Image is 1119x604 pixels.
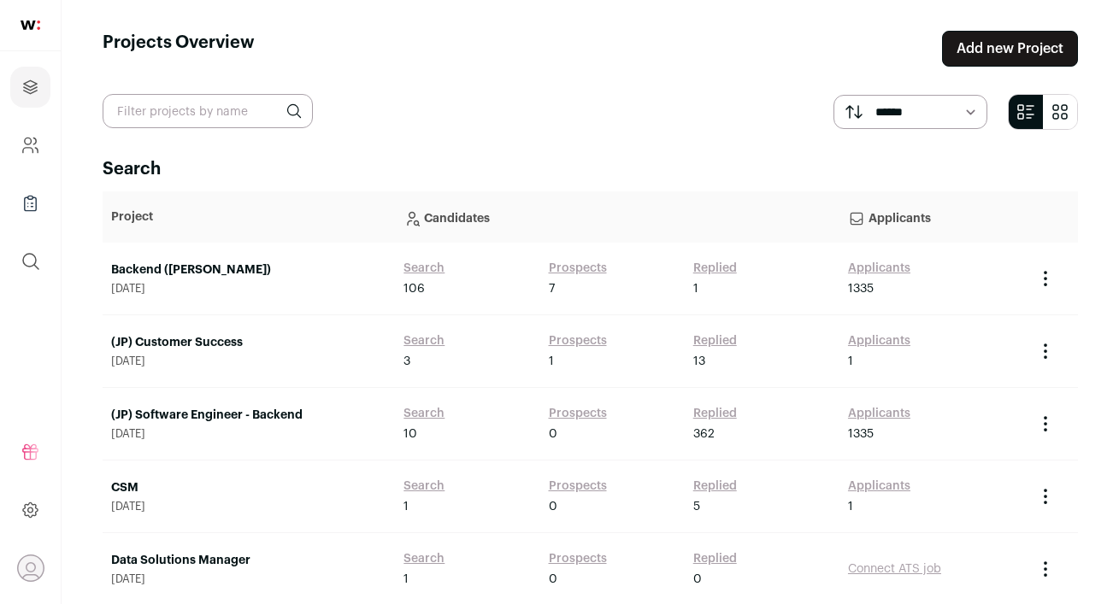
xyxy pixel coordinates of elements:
[693,353,705,370] span: 13
[693,425,715,443] span: 362
[103,157,1078,181] h2: Search
[111,282,386,296] span: [DATE]
[403,260,445,277] a: Search
[549,332,607,349] a: Prospects
[549,478,607,495] a: Prospects
[549,405,607,422] a: Prospects
[848,425,874,443] span: 1335
[848,478,910,495] a: Applicants
[549,260,607,277] a: Prospects
[111,572,386,586] span: [DATE]
[403,571,409,588] span: 1
[111,407,386,424] a: (JP) Software Engineer - Backend
[403,550,445,567] a: Search
[111,355,386,368] span: [DATE]
[693,571,702,588] span: 0
[693,260,737,277] a: Replied
[403,200,831,234] p: Candidates
[848,260,910,277] a: Applicants
[111,500,386,513] span: [DATE]
[1035,341,1056,361] button: Project Actions
[693,498,700,515] span: 5
[10,183,50,224] a: Company Lists
[111,261,386,279] a: Backend ([PERSON_NAME])
[848,280,874,297] span: 1335
[111,479,386,496] a: CSM
[403,405,445,422] a: Search
[1035,413,1056,434] button: Project Actions
[848,200,1018,234] p: Applicants
[21,21,40,30] img: wellfound-shorthand-0d5821cbd27db2630d0214b213865d53afaa358527fdda9d0ea32b1df1b89c2c.svg
[848,498,853,515] span: 1
[111,552,386,569] a: Data Solutions Manager
[10,125,50,166] a: Company and ATS Settings
[549,425,557,443] span: 0
[111,427,386,441] span: [DATE]
[549,280,555,297] span: 7
[848,563,941,575] a: Connect ATS job
[103,94,313,128] input: Filter projects by name
[403,425,417,443] span: 10
[1035,559,1056,579] button: Project Actions
[403,280,425,297] span: 106
[848,405,910,422] a: Applicants
[549,498,557,515] span: 0
[693,405,737,422] a: Replied
[10,67,50,108] a: Projects
[1035,268,1056,289] button: Project Actions
[942,31,1078,67] a: Add new Project
[103,31,255,67] h1: Projects Overview
[693,478,737,495] a: Replied
[111,208,386,226] p: Project
[549,571,557,588] span: 0
[848,332,910,349] a: Applicants
[403,478,445,495] a: Search
[693,550,737,567] a: Replied
[111,334,386,351] a: (JP) Customer Success
[693,280,698,297] span: 1
[17,554,44,582] button: Open dropdown
[848,353,853,370] span: 1
[549,550,607,567] a: Prospects
[1035,486,1056,507] button: Project Actions
[549,353,554,370] span: 1
[403,332,445,349] a: Search
[693,332,737,349] a: Replied
[403,498,409,515] span: 1
[403,353,410,370] span: 3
